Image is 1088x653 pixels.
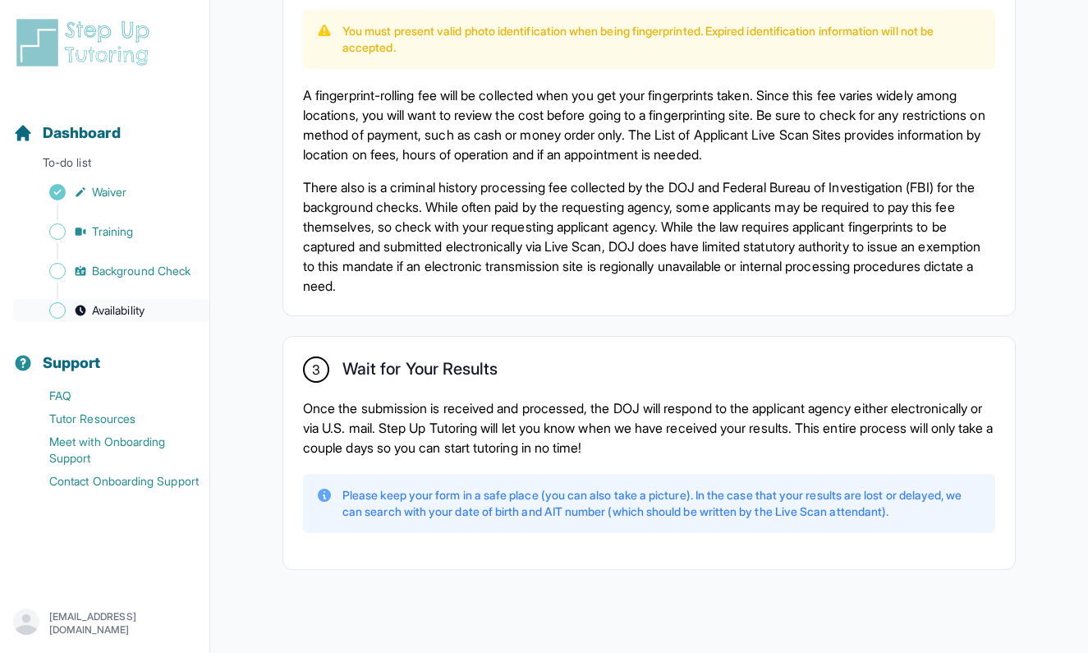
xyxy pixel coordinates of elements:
[13,299,209,322] a: Availability
[13,384,209,407] a: FAQ
[43,122,121,145] span: Dashboard
[92,184,126,200] span: Waiver
[13,260,209,283] a: Background Check
[13,220,209,243] a: Training
[13,609,196,638] button: [EMAIL_ADDRESS][DOMAIN_NAME]
[7,154,203,177] p: To-do list
[92,263,191,279] span: Background Check
[13,470,209,493] a: Contact Onboarding Support
[7,325,203,381] button: Support
[43,352,101,375] span: Support
[13,16,159,69] img: logo
[342,487,982,520] p: Please keep your form in a safe place (you can also take a picture). In the case that your result...
[92,302,145,319] span: Availability
[312,360,320,379] span: 3
[13,181,209,204] a: Waiver
[13,430,209,470] a: Meet with Onboarding Support
[49,610,196,637] p: [EMAIL_ADDRESS][DOMAIN_NAME]
[92,223,134,240] span: Training
[7,95,203,151] button: Dashboard
[303,85,995,164] p: A fingerprint-rolling fee will be collected when you get your fingerprints taken. Since this fee ...
[303,177,995,296] p: There also is a criminal history processing fee collected by the DOJ and Federal Bureau of Invest...
[13,122,121,145] a: Dashboard
[342,23,982,56] p: You must present valid photo identification when being fingerprinted. Expired identification info...
[342,359,498,385] h2: Wait for Your Results
[13,407,209,430] a: Tutor Resources
[303,398,995,458] p: Once the submission is received and processed, the DOJ will respond to the applicant agency eithe...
